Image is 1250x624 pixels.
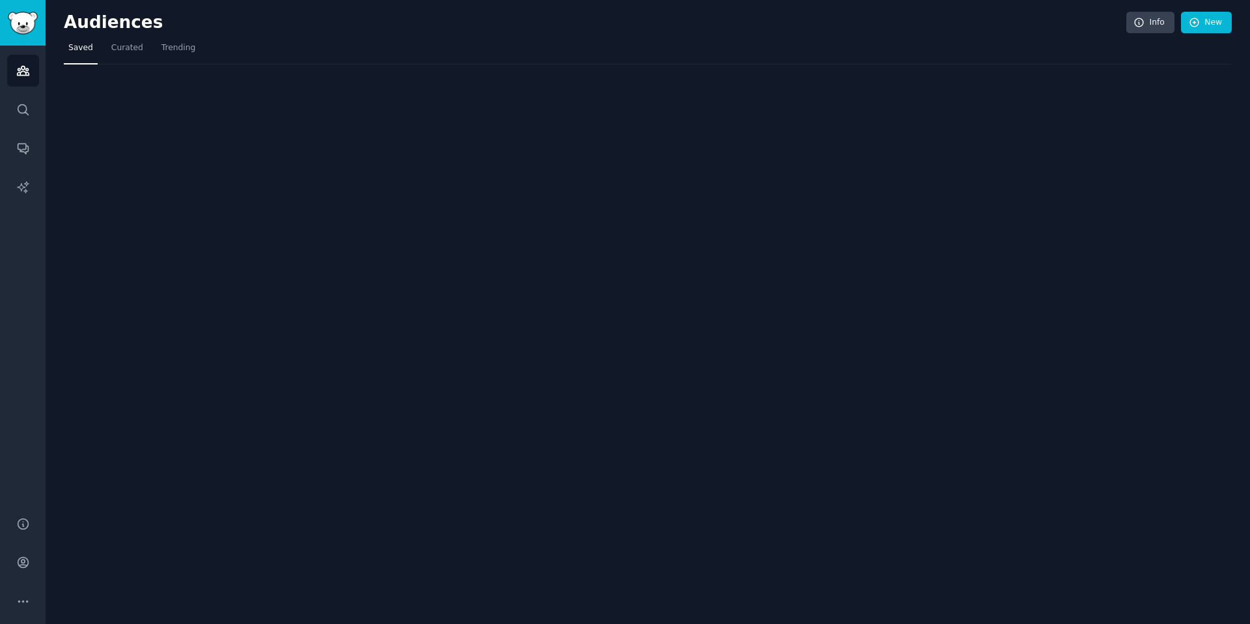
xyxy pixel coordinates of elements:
a: Saved [64,38,98,64]
span: Saved [68,42,93,54]
a: Trending [157,38,200,64]
span: Curated [111,42,143,54]
a: Info [1126,12,1174,34]
a: New [1181,12,1232,34]
h2: Audiences [64,12,1126,33]
span: Trending [161,42,195,54]
a: Curated [107,38,148,64]
img: GummySearch logo [8,12,38,35]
